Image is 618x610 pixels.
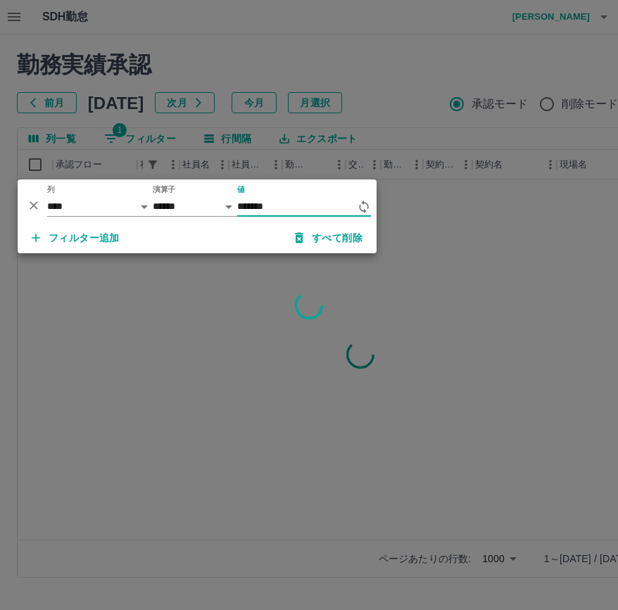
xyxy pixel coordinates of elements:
[20,225,131,250] button: フィルター追加
[23,195,44,216] button: 削除
[153,184,175,195] label: 演算子
[47,184,55,195] label: 列
[237,184,245,195] label: 値
[284,225,374,250] button: すべて削除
